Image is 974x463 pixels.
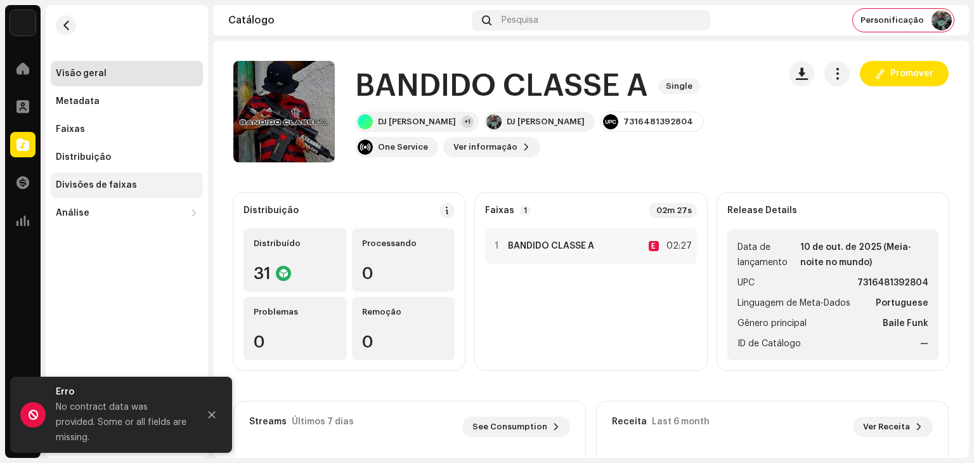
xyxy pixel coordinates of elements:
[56,96,100,107] div: Metadata
[254,307,337,317] div: Problemas
[649,203,697,218] div: 02m 27s
[508,241,594,251] strong: BANDIDO CLASSE A
[243,205,299,216] div: Distribuição
[932,10,952,30] img: 634b5914-14fd-426d-a882-cc1c636c1ed1
[378,117,456,127] div: DJ [PERSON_NAME]
[800,240,928,270] strong: 10 de out. de 2025 (Meia-noite no mundo)
[51,117,203,142] re-m-nav-item: Faixas
[876,296,928,311] strong: Portuguese
[355,66,648,107] h1: BANDIDO CLASSE A
[56,152,111,162] div: Distribuição
[727,205,797,216] strong: Release Details
[254,238,337,249] div: Distribuído
[623,117,693,127] div: 7316481392804
[649,241,659,251] div: E
[664,238,692,254] div: 02:27
[737,275,755,290] span: UPC
[502,15,538,25] span: Pesquisa
[51,61,203,86] re-m-nav-item: Visão geral
[228,15,467,25] div: Catálogo
[56,400,189,445] div: No contract data was provided. Some or all fields are missing.
[853,417,933,437] button: Ver Receita
[737,336,801,351] span: ID de Catálogo
[443,137,540,157] button: Ver informação
[461,115,474,128] div: +1
[362,238,445,249] div: Processando
[362,307,445,317] div: Remoção
[51,173,203,198] re-m-nav-item: Divisões de faixas
[486,114,502,129] img: acb763bd-8a0c-41c9-a693-c6760e427b1c
[56,208,89,218] div: Análise
[378,142,428,152] div: One Service
[292,417,354,427] div: Últimos 7 dias
[10,10,36,36] img: cd9a510e-9375-452c-b98b-71401b54d8f9
[890,61,933,86] span: Promover
[658,79,700,94] span: Single
[485,205,514,216] strong: Faixas
[453,134,517,160] span: Ver informação
[507,117,585,127] div: DJ [PERSON_NAME]
[737,296,850,311] span: Linguagem de Meta-Dados
[920,336,928,351] strong: —
[51,89,203,114] re-m-nav-item: Metadata
[519,205,531,216] p-badge: 1
[51,200,203,226] re-m-nav-dropdown: Análise
[737,240,798,270] span: Data de lançamento
[462,417,570,437] button: See Consumption
[737,316,807,331] span: Gênero principal
[612,417,647,427] div: Receita
[863,414,910,440] span: Ver Receita
[51,145,203,170] re-m-nav-item: Distribuição
[199,402,224,427] button: Close
[56,384,189,400] div: Erro
[56,124,85,134] div: Faixas
[652,417,710,427] div: Last 6 month
[883,316,928,331] strong: Baile Funk
[56,68,107,79] div: Visão geral
[472,414,547,440] span: See Consumption
[860,15,924,25] span: Personificação
[857,275,928,290] strong: 7316481392804
[56,180,137,190] div: Divisões de faixas
[249,417,287,427] div: Streams
[860,61,949,86] button: Promover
